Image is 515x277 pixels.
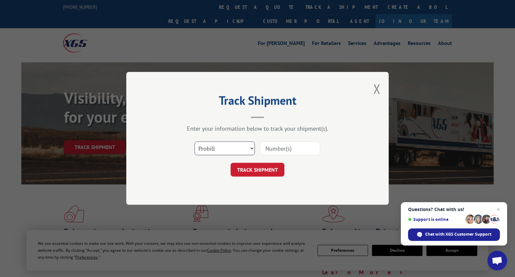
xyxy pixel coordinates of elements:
[231,163,284,177] button: TRACK SHIPMENT
[260,142,320,156] input: Number(s)
[159,125,356,133] div: Enter your information below to track your shipment(s).
[373,80,381,97] button: Close modal
[494,205,502,213] span: Close chat
[408,228,500,241] div: Chat with XGS Customer Support
[159,96,356,108] h2: Track Shipment
[408,207,500,212] span: Questions? Chat with us!
[487,251,507,270] div: Open chat
[408,217,463,222] span: Support is online
[425,231,491,237] span: Chat with XGS Customer Support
